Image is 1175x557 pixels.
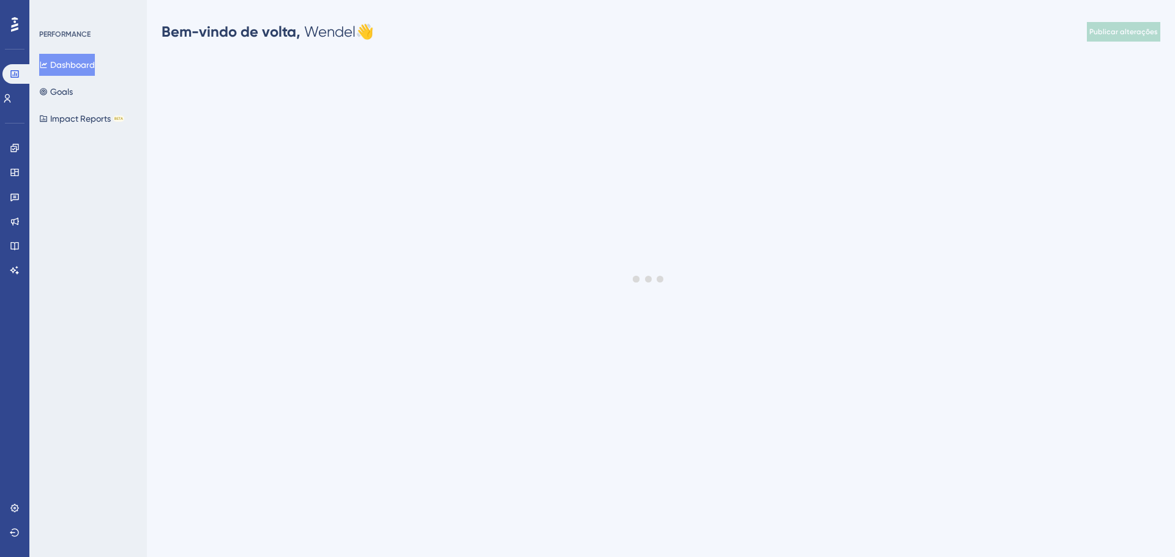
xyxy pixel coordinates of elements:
font: Bem-vindo de volta, [162,23,300,40]
font: Publicar alterações [1089,28,1158,36]
font: 👋 [356,23,374,40]
div: BETA [113,116,124,122]
button: Impact ReportsBETA [39,108,124,130]
button: Dashboard [39,54,95,76]
button: Publicar alterações [1087,22,1160,42]
button: Goals [39,81,73,103]
font: Wendel [304,23,356,40]
div: PERFORMANCE [39,29,91,39]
